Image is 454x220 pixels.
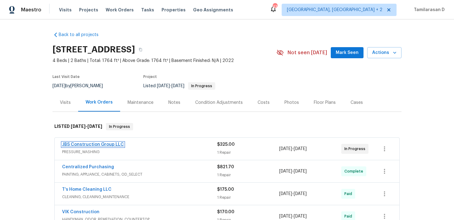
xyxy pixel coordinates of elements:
span: Last Visit Date [53,75,80,79]
span: Properties [162,7,186,13]
div: Notes [168,100,180,106]
span: Tasks [141,8,154,12]
span: In Progress [189,84,215,88]
span: [DATE] [294,169,307,173]
a: Centralized Purchasing [62,165,114,169]
span: - [279,191,307,197]
span: - [157,84,184,88]
span: [DATE] [157,84,170,88]
span: Mark Seen [336,49,359,57]
div: by [PERSON_NAME] [53,82,110,90]
span: - [279,146,307,152]
div: 1 Repair [217,149,279,156]
span: - [71,124,102,128]
div: Cases [351,100,363,106]
div: Condition Adjustments [195,100,243,106]
button: Actions [367,47,401,59]
span: CLEANING, CLEANING_MAINTENANCE [62,194,217,200]
span: Listed [143,84,215,88]
span: Project [143,75,157,79]
a: JBS Construction Group LLC [62,142,124,147]
span: PRESSURE_WASHING [62,149,217,155]
span: [GEOGRAPHIC_DATA], [GEOGRAPHIC_DATA] + 2 [287,7,382,13]
span: Actions [372,49,397,57]
span: - [279,168,307,174]
span: Paid [344,213,355,219]
span: Complete [344,168,366,174]
span: - [279,213,307,219]
span: Tamilarasan D [411,7,445,13]
span: PAINTING, APPLIANCE, CABINETS, OD_SELECT [62,171,217,177]
div: Maintenance [128,100,153,106]
span: [DATE] [294,147,307,151]
div: LISTED [DATE]-[DATE]In Progress [53,117,401,136]
a: T’s Home Cleaning LLC [62,187,111,192]
div: Costs [258,100,270,106]
div: 1 Repair [217,194,279,201]
span: [DATE] [294,214,307,218]
button: Copy Address [135,44,146,55]
span: Not seen [DATE] [288,50,327,56]
span: [DATE] [87,124,102,128]
span: $175.00 [217,187,234,192]
span: [DATE] [279,192,292,196]
span: [DATE] [279,214,292,218]
h2: [STREET_ADDRESS] [53,47,135,53]
span: Projects [79,7,98,13]
span: $821.70 [217,165,234,169]
span: [DATE] [71,124,86,128]
div: Visits [60,100,71,106]
span: In Progress [107,124,132,130]
span: 4 Beds | 2 Baths | Total: 1764 ft² | Above Grade: 1764 ft² | Basement Finished: N/A | 2022 [53,58,276,64]
span: [DATE] [294,192,307,196]
span: Maestro [21,7,41,13]
span: Paid [344,191,355,197]
span: Geo Assignments [193,7,233,13]
div: 1 Repair [217,172,279,178]
div: Floor Plans [314,100,336,106]
span: [DATE] [53,84,65,88]
button: Mark Seen [331,47,364,59]
span: [DATE] [279,147,292,151]
a: VIK Construction [62,210,99,214]
span: $325.00 [217,142,235,147]
h6: LISTED [54,123,102,130]
div: 43 [273,4,277,10]
span: Visits [59,7,72,13]
div: Work Orders [86,99,113,105]
div: Photos [284,100,299,106]
span: $170.00 [217,210,234,214]
span: [DATE] [171,84,184,88]
span: [DATE] [279,169,292,173]
a: Back to all projects [53,32,112,38]
span: In Progress [344,146,368,152]
span: Work Orders [106,7,134,13]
